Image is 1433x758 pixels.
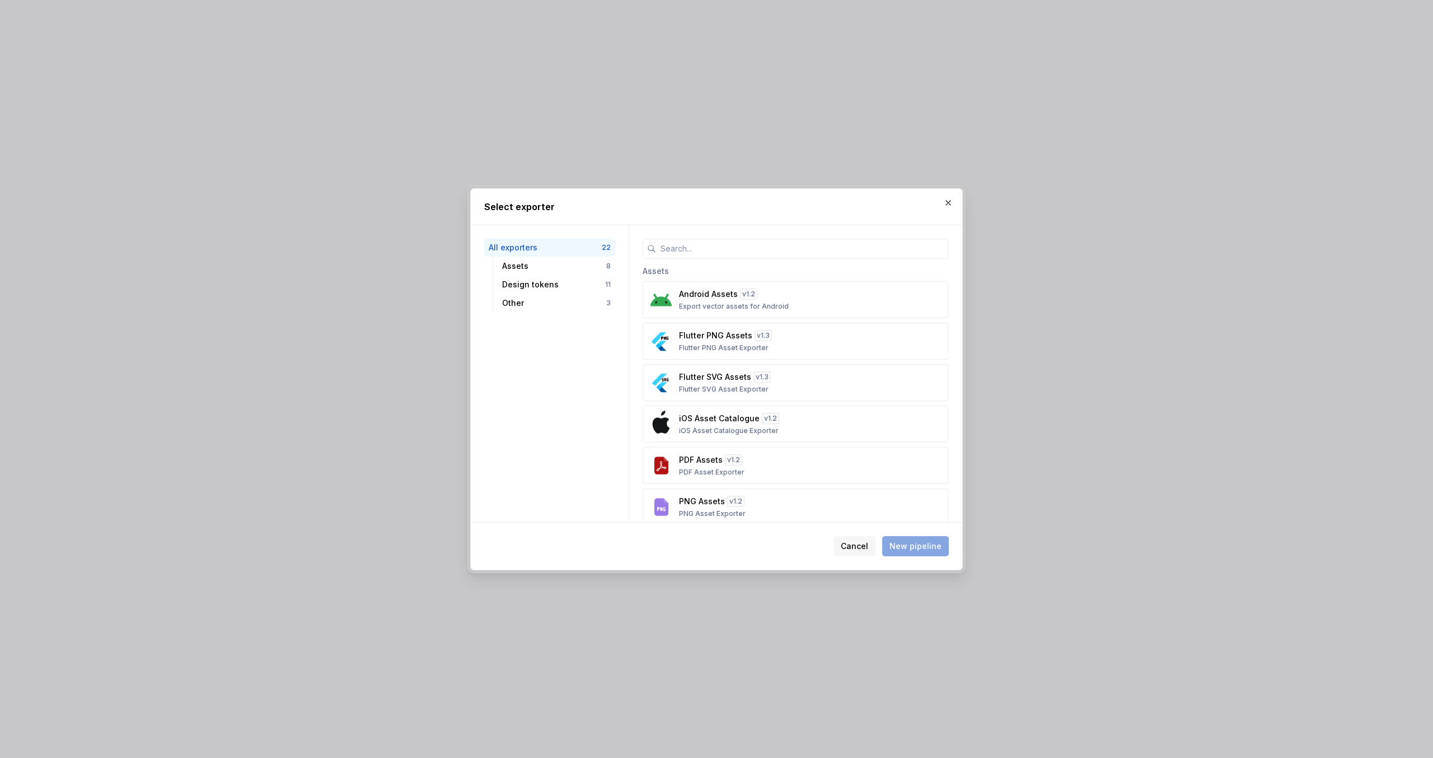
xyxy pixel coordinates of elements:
[841,541,868,552] span: Cancel
[727,496,744,507] div: v 1.2
[484,239,615,257] button: All exporters22
[679,343,769,352] p: Flutter PNG Asset Exporter
[740,289,757,300] div: v 1.2
[606,299,611,308] div: 3
[679,496,725,507] p: PNG Assets
[679,426,779,435] p: iOS Asset Catalogue Exporter
[502,297,606,309] div: Other
[602,243,611,252] div: 22
[679,468,744,477] p: PDF Asset Exporter
[679,454,723,466] p: PDF Assets
[643,281,949,318] button: Android Assetsv1.2Export vector assets for Android
[833,536,875,556] button: Cancel
[643,447,949,484] button: PDF Assetsv1.2PDF Asset Exporter
[679,330,752,341] p: Flutter PNG Assets
[643,323,949,360] button: Flutter PNG Assetsv1.3Flutter PNG Asset Exporter
[679,371,751,383] p: Flutter SVG Assets
[762,413,779,424] div: v 1.2
[605,280,611,289] div: 11
[643,259,949,281] div: Assets
[498,257,615,275] button: Assets8
[498,276,615,294] button: Design tokens11
[484,200,949,213] h2: Select exporter
[643,406,949,443] button: iOS Asset Cataloguev1.2iOS Asset Catalogue Exporter
[606,262,611,271] div: 8
[679,302,789,311] p: Export vector assets for Android
[643,489,949,526] button: PNG Assetsv1.2PNG Asset Exporter
[656,239,949,259] input: Search...
[489,242,602,253] div: All exporters
[679,413,760,424] p: iOS Asset Catalogue
[679,385,769,394] p: Flutter SVG Asset Exporter
[725,454,742,466] div: v 1.2
[679,289,738,300] p: Android Assets
[643,364,949,401] button: Flutter SVG Assetsv1.3Flutter SVG Asset Exporter
[679,509,746,518] p: PNG Asset Exporter
[498,294,615,312] button: Other3
[755,330,772,341] div: v 1.3
[502,279,605,290] div: Design tokens
[753,371,771,383] div: v 1.3
[502,261,606,272] div: Assets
